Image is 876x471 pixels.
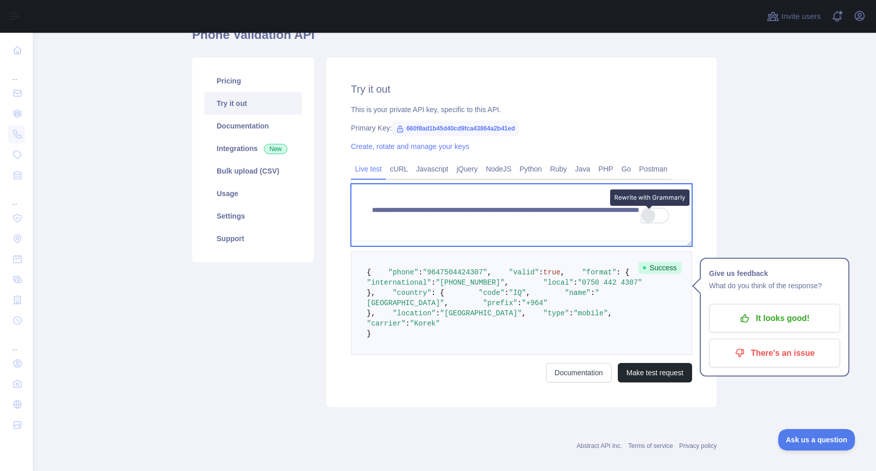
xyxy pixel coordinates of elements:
[423,268,487,276] span: "9647504424307"
[522,299,547,307] span: "+964"
[577,442,622,449] a: Abstract API Inc.
[351,142,469,151] a: Create, rotate and manage your keys
[679,442,717,449] a: Privacy policy
[367,289,376,297] span: },
[544,268,561,276] span: true
[204,92,302,115] a: Try it out
[483,299,517,307] span: "prefix"
[392,121,519,136] span: 660f8ad1b45d40cd9fca43864a2b41ed
[638,262,682,274] span: Success
[578,279,642,287] span: "0750 442 4307"
[546,161,571,177] a: Ruby
[616,268,629,276] span: : {
[406,319,410,328] span: :
[569,309,573,317] span: :
[452,161,482,177] a: jQuery
[367,330,371,338] span: }
[367,309,376,317] span: },
[543,279,573,287] span: "local"
[591,289,595,297] span: :
[781,11,821,23] span: Invite users
[204,160,302,182] a: Bulk upload (CSV)
[617,161,635,177] a: Go
[565,289,591,297] span: "name"
[351,184,692,246] textarea: To enrich screen reader interactions, please activate Accessibility in Grammarly extension settings
[539,268,543,276] span: :
[522,309,526,317] span: ,
[388,268,419,276] span: "phone"
[386,161,412,177] a: cURL
[709,280,840,292] p: What do you think of the response?
[608,309,612,317] span: ,
[204,137,302,160] a: Integrations New
[444,299,448,307] span: ,
[351,123,692,133] div: Primary Key:
[509,289,526,297] span: "IQ"
[487,268,491,276] span: ,
[351,104,692,115] div: This is your private API key, specific to this API.
[8,186,25,207] div: ...
[204,205,302,227] a: Settings
[509,268,539,276] span: "valid"
[478,289,504,297] span: "code"
[440,309,522,317] span: "[GEOGRAPHIC_DATA]"
[573,279,577,287] span: :
[204,227,302,250] a: Support
[351,161,386,177] a: Live test
[526,289,530,297] span: ,
[618,363,692,382] button: Make test request
[709,267,840,280] h1: Give us feedback
[367,268,371,276] span: {
[515,161,546,177] a: Python
[419,268,423,276] span: :
[367,319,406,328] span: "carrier"
[392,309,435,317] span: "location"
[204,70,302,92] a: Pricing
[778,429,856,451] iframe: Toggle Customer Support
[8,61,25,82] div: ...
[8,332,25,352] div: ...
[435,309,440,317] span: :
[505,289,509,297] span: :
[628,442,673,449] a: Terms of service
[635,161,672,177] a: Postman
[505,279,509,287] span: ,
[412,161,452,177] a: Javascript
[594,161,617,177] a: PHP
[482,161,515,177] a: NodeJS
[431,279,435,287] span: :
[392,289,431,297] span: "country"
[765,8,823,25] button: Invite users
[517,299,522,307] span: :
[410,319,440,328] span: "Korek"
[560,268,565,276] span: ,
[582,268,616,276] span: "format"
[431,289,444,297] span: : {
[367,279,431,287] span: "international"
[351,82,692,96] h2: Try it out
[192,27,717,51] h1: Phone Validation API
[204,182,302,205] a: Usage
[571,161,595,177] a: Java
[204,115,302,137] a: Documentation
[264,144,287,154] span: New
[573,309,608,317] span: "mobile"
[435,279,504,287] span: "[PHONE_NUMBER]"
[544,309,569,317] span: "type"
[546,363,612,382] a: Documentation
